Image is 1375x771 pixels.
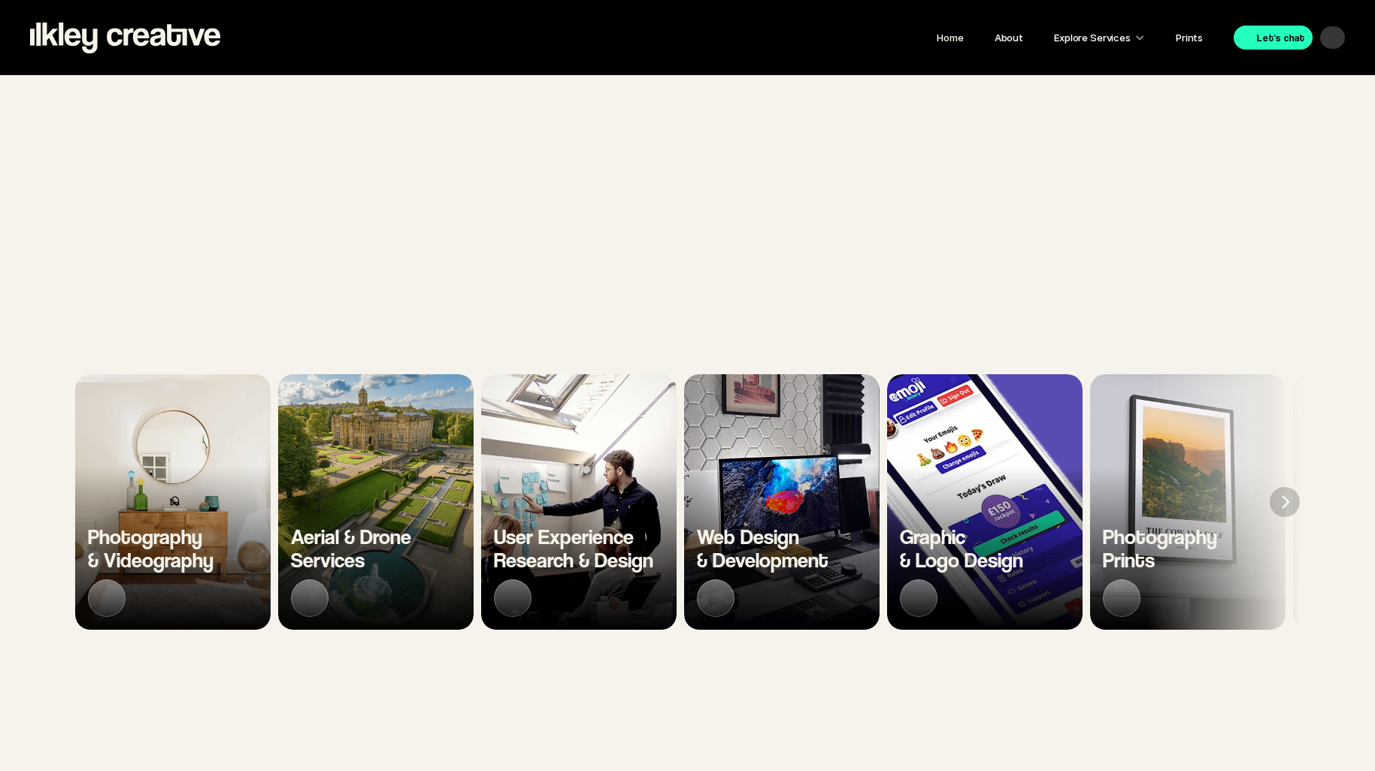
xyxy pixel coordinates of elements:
[684,374,880,630] a: Web Design& Development
[1176,32,1203,44] a: Prints
[604,653,771,666] h2: We've been seen on:
[887,374,1083,630] a: Graphic& Logo Design
[291,525,411,572] h3: Aerial & Drone Services
[900,525,1023,572] h3: Graphic & Logo Design
[684,374,880,630] li: 4 of 7
[75,374,271,630] li: 1 of 7
[494,525,653,572] h3: User Experience Research & Design
[1234,26,1313,50] a: Let's chat
[887,374,1083,630] li: 5 of 7
[278,374,474,630] a: Aerial & DroneServices
[1103,525,1217,572] h3: Photography Prints
[75,374,271,630] a: Photography& Videography
[1270,487,1300,517] button: Next
[1090,374,1286,630] a: PhotographyPrints
[541,150,835,255] h1: HELPING YOU stand ouT ONLINE
[481,374,677,630] li: 3 of 7
[634,334,741,349] h2: CREATIVE SERVICES
[1090,374,1286,630] li: 6 of 7
[278,374,474,630] li: 2 of 7
[1054,28,1131,47] p: Explore Services
[697,525,828,572] h3: Web Design & Development
[481,374,677,630] a: User ExperienceResearch & Design
[88,524,214,573] span: Photography & Videography
[1257,28,1305,47] p: Let's chat
[995,32,1023,44] a: About
[937,32,963,44] a: Home
[604,655,693,665] strong: Our work gets noticed.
